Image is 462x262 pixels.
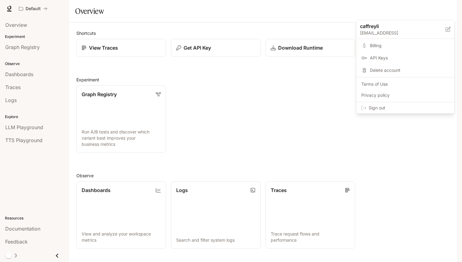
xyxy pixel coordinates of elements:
[358,90,453,101] a: Privacy policy
[356,20,454,39] div: caffreyli[EMAIL_ADDRESS]
[361,92,449,98] span: Privacy policy
[358,65,453,76] div: Delete account
[370,43,449,49] span: Billing
[370,55,449,61] span: API Keys
[358,40,453,51] a: Billing
[360,30,446,36] p: [EMAIL_ADDRESS]
[369,105,449,111] span: Sign out
[360,23,436,30] p: caffreyli
[370,67,449,73] span: Delete account
[356,102,454,113] div: Sign out
[361,81,449,87] span: Terms of Use
[358,52,453,63] a: API Keys
[358,79,453,90] a: Terms of Use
